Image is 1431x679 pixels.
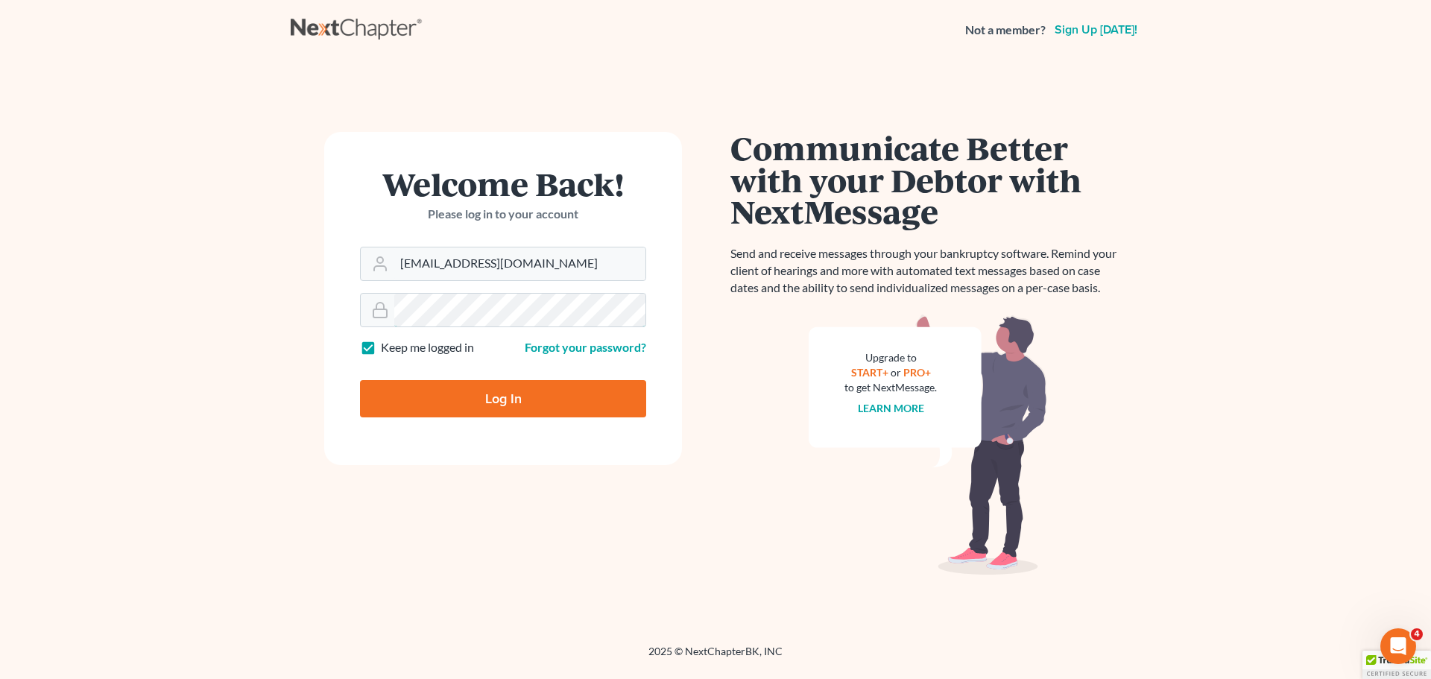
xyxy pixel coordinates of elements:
div: 2025 © NextChapterBK, INC [291,644,1140,671]
h1: Communicate Better with your Debtor with NextMessage [730,132,1125,227]
p: Please log in to your account [360,206,646,223]
a: Forgot your password? [525,340,646,354]
div: TrustedSite Certified [1362,651,1431,679]
input: Email Address [394,247,645,280]
label: Keep me logged in [381,339,474,356]
a: Sign up [DATE]! [1052,24,1140,36]
iframe: Intercom live chat [1380,628,1416,664]
div: to get NextMessage. [844,380,937,395]
input: Log In [360,380,646,417]
h1: Welcome Back! [360,168,646,200]
a: Learn more [858,402,924,414]
span: 4 [1411,628,1423,640]
div: Upgrade to [844,350,937,365]
img: nextmessage_bg-59042aed3d76b12b5cd301f8e5b87938c9018125f34e5fa2b7a6b67550977c72.svg [809,315,1047,575]
a: PRO+ [903,366,931,379]
strong: Not a member? [965,22,1046,39]
p: Send and receive messages through your bankruptcy software. Remind your client of hearings and mo... [730,245,1125,297]
a: START+ [851,366,888,379]
span: or [891,366,901,379]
